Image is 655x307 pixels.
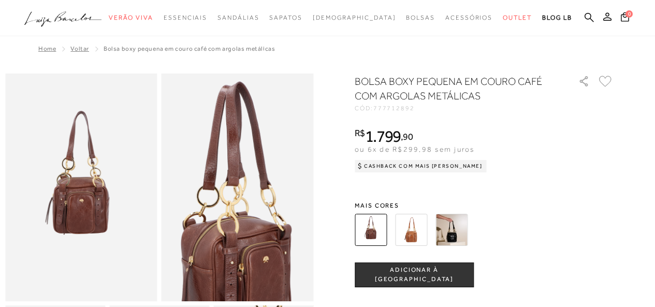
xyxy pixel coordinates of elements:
a: noSubCategoriesText [109,8,153,27]
a: noSubCategoriesText [269,8,302,27]
a: Home [38,45,56,52]
span: Mais cores [355,202,614,209]
i: , [401,132,413,141]
div: CÓD: [355,105,562,111]
span: 777712892 [373,105,415,112]
span: Outlet [503,14,532,21]
button: ADICIONAR À [GEOGRAPHIC_DATA] [355,262,474,287]
a: noSubCategoriesText [313,8,396,27]
a: noSubCategoriesText [406,8,435,27]
img: image [5,74,157,301]
span: Verão Viva [109,14,153,21]
img: BOLSA BOXY PEQUENA EM COURO CAFÉ COM ARGOLAS METÁLICAS [355,214,387,246]
span: 90 [403,131,413,142]
span: Essenciais [164,14,207,21]
div: Cashback com Mais [PERSON_NAME] [355,160,487,172]
a: noSubCategoriesText [217,8,259,27]
span: 1.799 [365,127,401,145]
img: BOLSA BOXY PEQUENA EM COURO PRETO COM ARGOLAS METÁLICAS [435,214,468,246]
span: Sapatos [269,14,302,21]
a: noSubCategoriesText [164,8,207,27]
a: Voltar [70,45,89,52]
button: 0 [618,11,632,25]
span: BOLSA BOXY PEQUENA EM COURO CAFÉ COM ARGOLAS METÁLICAS [104,45,275,52]
i: R$ [355,128,365,138]
span: Sandálias [217,14,259,21]
span: ADICIONAR À [GEOGRAPHIC_DATA] [355,266,473,284]
a: noSubCategoriesText [445,8,492,27]
span: 0 [625,10,633,18]
h1: BOLSA BOXY PEQUENA EM COURO CAFÉ COM ARGOLAS METÁLICAS [355,74,549,103]
span: Acessórios [445,14,492,21]
span: Bolsas [406,14,435,21]
span: BLOG LB [542,14,572,21]
a: BLOG LB [542,8,572,27]
a: noSubCategoriesText [503,8,532,27]
span: ou 6x de R$299,98 sem juros [355,145,474,153]
span: [DEMOGRAPHIC_DATA] [313,14,396,21]
img: BOLSA BOXY PEQUENA EM COURO CARAMELO COM ARGOLAS METÁLICAS [395,214,427,246]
